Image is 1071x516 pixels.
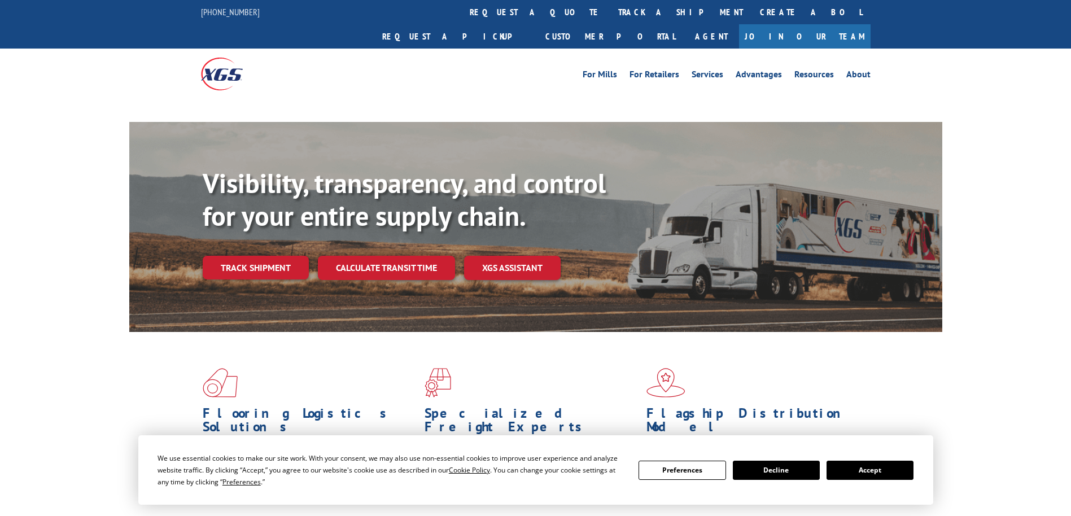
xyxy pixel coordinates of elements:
[425,368,451,397] img: xgs-icon-focused-on-flooring-red
[583,70,617,82] a: For Mills
[203,368,238,397] img: xgs-icon-total-supply-chain-intelligence-red
[692,70,723,82] a: Services
[222,477,261,487] span: Preferences
[736,70,782,82] a: Advantages
[537,24,684,49] a: Customer Portal
[203,256,309,279] a: Track shipment
[203,165,606,233] b: Visibility, transparency, and control for your entire supply chain.
[449,465,490,475] span: Cookie Policy
[201,6,260,18] a: [PHONE_NUMBER]
[374,24,537,49] a: Request a pickup
[684,24,739,49] a: Agent
[158,452,625,488] div: We use essential cookies to make our site work. With your consent, we may also use non-essential ...
[464,256,561,280] a: XGS ASSISTANT
[794,70,834,82] a: Resources
[138,435,933,505] div: Cookie Consent Prompt
[646,406,860,439] h1: Flagship Distribution Model
[639,461,725,480] button: Preferences
[733,461,820,480] button: Decline
[630,70,679,82] a: For Retailers
[646,368,685,397] img: xgs-icon-flagship-distribution-model-red
[425,406,638,439] h1: Specialized Freight Experts
[846,70,871,82] a: About
[203,406,416,439] h1: Flooring Logistics Solutions
[827,461,913,480] button: Accept
[739,24,871,49] a: Join Our Team
[318,256,455,280] a: Calculate transit time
